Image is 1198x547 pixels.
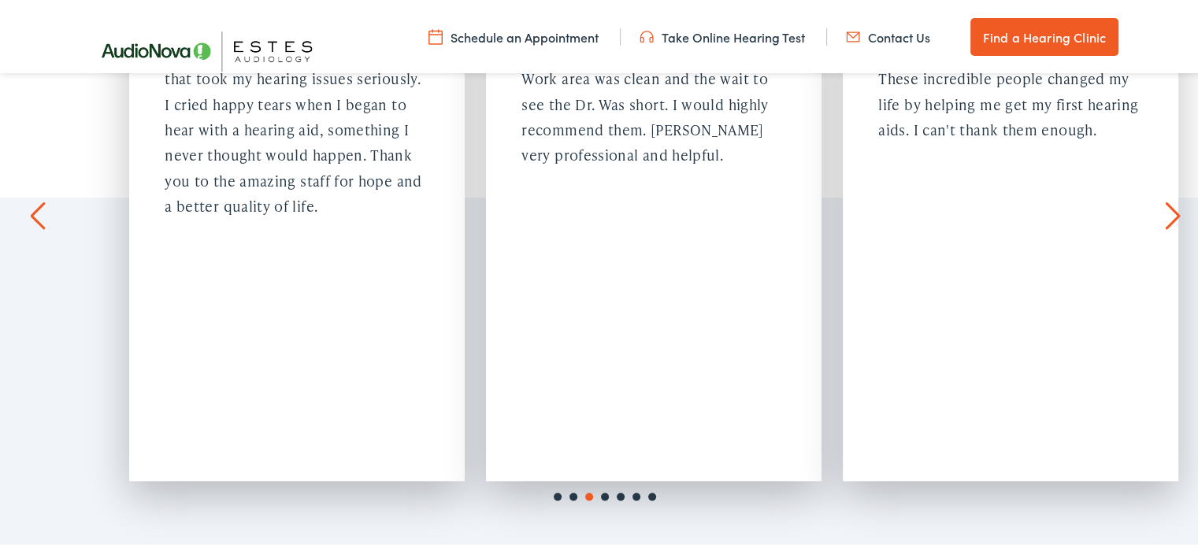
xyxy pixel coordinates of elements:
[428,26,443,43] img: utility icon
[1166,199,1181,227] a: Next
[644,486,660,502] a: 7
[550,486,566,502] a: 1
[640,26,654,43] img: utility icon
[597,486,613,502] a: 4
[629,486,644,502] a: 6
[165,39,428,217] div: [PERSON_NAME] is the first company that took my hearing issues seriously. I cried happy tears whe...
[566,486,581,502] a: 2
[613,486,629,502] a: 5
[846,26,930,43] a: Contact Us
[428,26,599,43] a: Schedule an Appointment
[581,486,597,502] a: 3
[521,39,785,166] div: They were very polite and Courteous. Work area was clean and the wait to see the Dr. Was short. I...
[878,39,1142,141] div: I wish I could give them more stars. These incredible people changed my life by helping me get my...
[31,199,46,227] a: Prev
[640,26,805,43] a: Take Online Hearing Test
[846,26,860,43] img: utility icon
[970,16,1118,54] a: Find a Hearing Clinic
